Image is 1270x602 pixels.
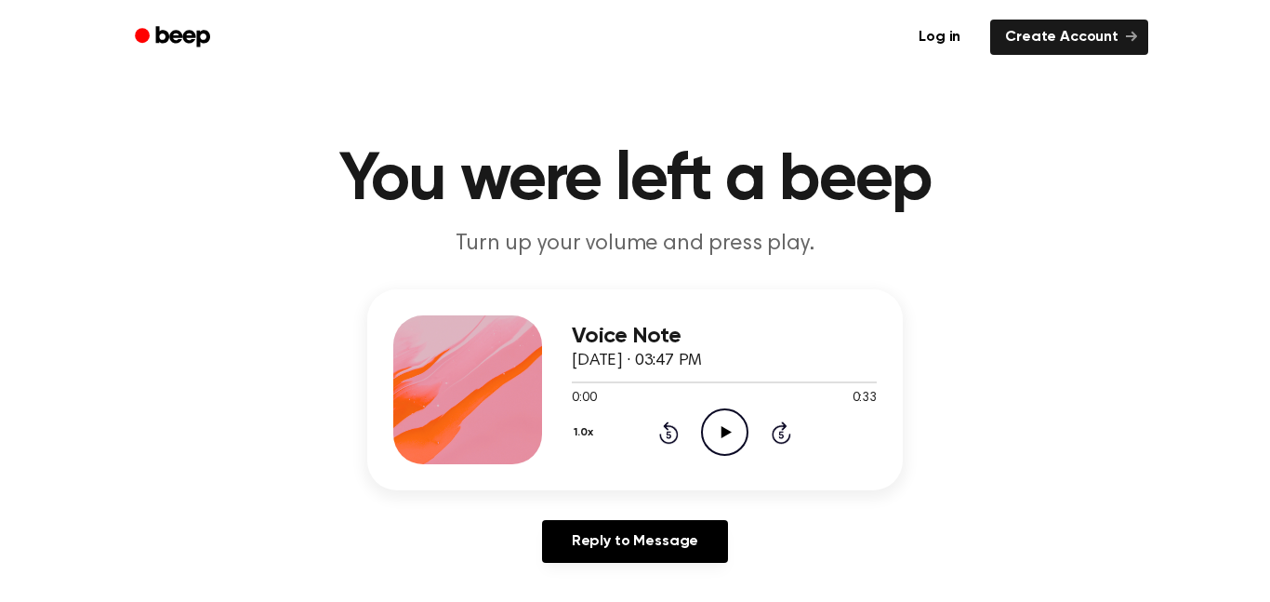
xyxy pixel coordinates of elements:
h1: You were left a beep [159,147,1111,214]
span: [DATE] · 03:47 PM [572,353,702,369]
a: Beep [122,20,227,56]
p: Turn up your volume and press play. [278,229,992,260]
span: 0:33 [853,389,877,408]
a: Reply to Message [542,520,728,563]
a: Create Account [990,20,1148,55]
h3: Voice Note [572,324,877,349]
a: Log in [900,16,979,59]
button: 1.0x [572,417,600,448]
span: 0:00 [572,389,596,408]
